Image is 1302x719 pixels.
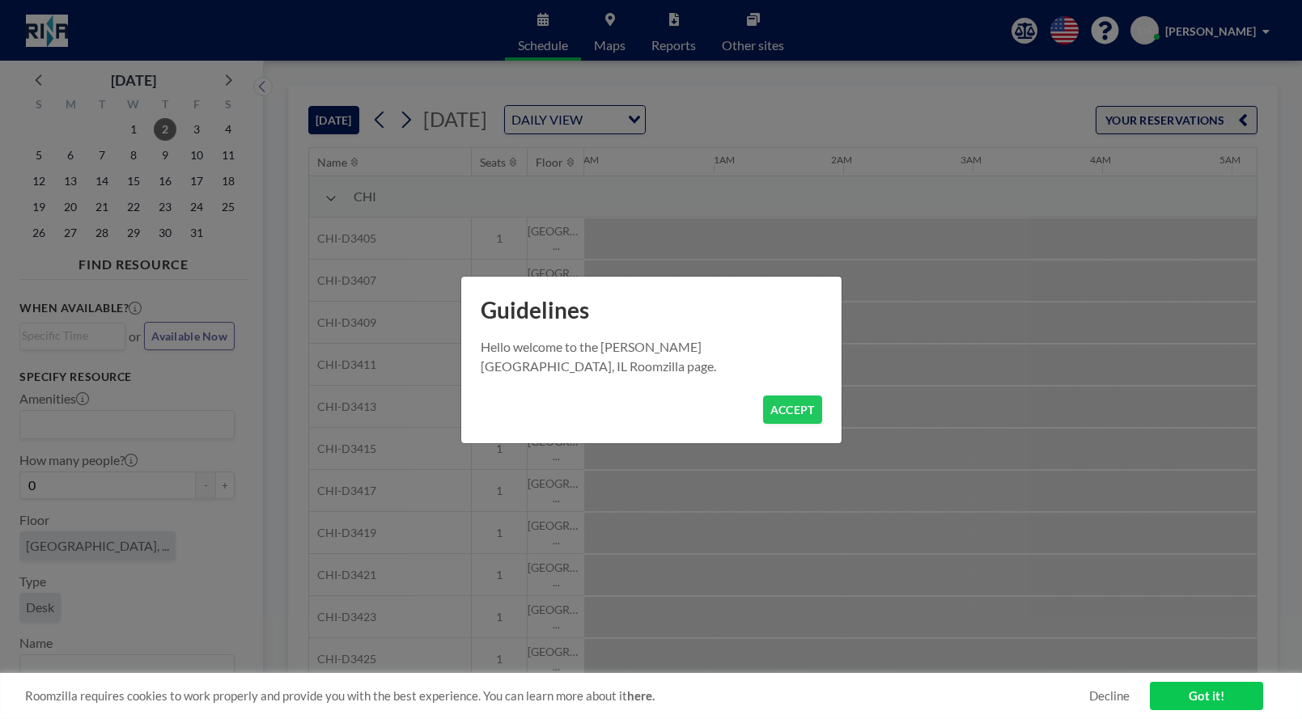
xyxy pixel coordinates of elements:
[25,688,1089,704] span: Roomzilla requires cookies to work properly and provide you with the best experience. You can lea...
[627,688,655,703] a: here.
[1089,688,1130,704] a: Decline
[763,395,822,424] button: ACCEPT
[481,337,822,376] p: Hello welcome to the [PERSON_NAME][GEOGRAPHIC_DATA], IL Roomzilla page.
[1150,682,1263,710] a: Got it!
[461,277,842,337] h1: Guidelines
